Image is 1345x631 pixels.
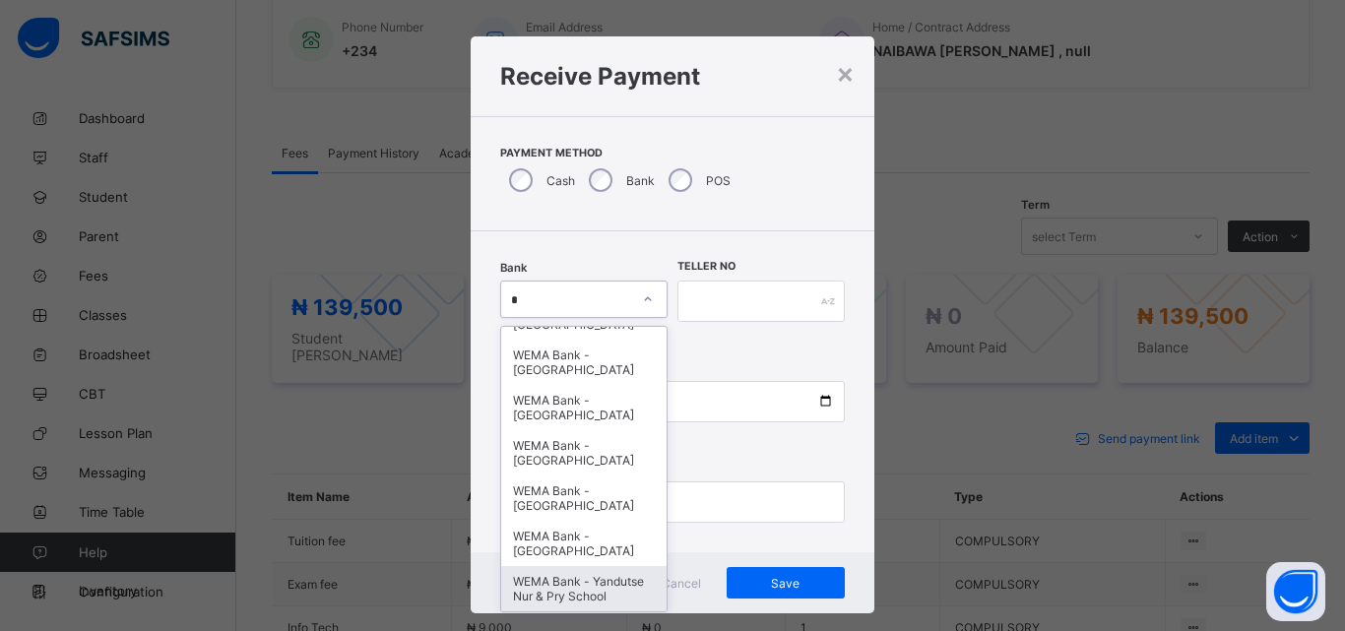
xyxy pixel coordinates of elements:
label: POS [706,173,731,188]
h1: Receive Payment [500,62,845,91]
div: × [836,56,855,90]
label: Bank [626,173,655,188]
span: Cancel [662,576,701,591]
label: Teller No [677,260,736,273]
span: Bank [500,261,527,275]
div: WEMA Bank - [GEOGRAPHIC_DATA] [501,430,667,475]
div: WEMA Bank - [GEOGRAPHIC_DATA] [501,475,667,521]
span: Payment Method [500,147,845,159]
div: WEMA Bank - [GEOGRAPHIC_DATA] [501,521,667,566]
div: WEMA Bank - [GEOGRAPHIC_DATA] [501,385,667,430]
div: WEMA Bank - [GEOGRAPHIC_DATA] [501,340,667,385]
span: Save [741,576,830,591]
div: WEMA Bank - Yandutse Nur & Pry School [501,566,667,611]
label: Cash [546,173,575,188]
button: Open asap [1266,562,1325,621]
